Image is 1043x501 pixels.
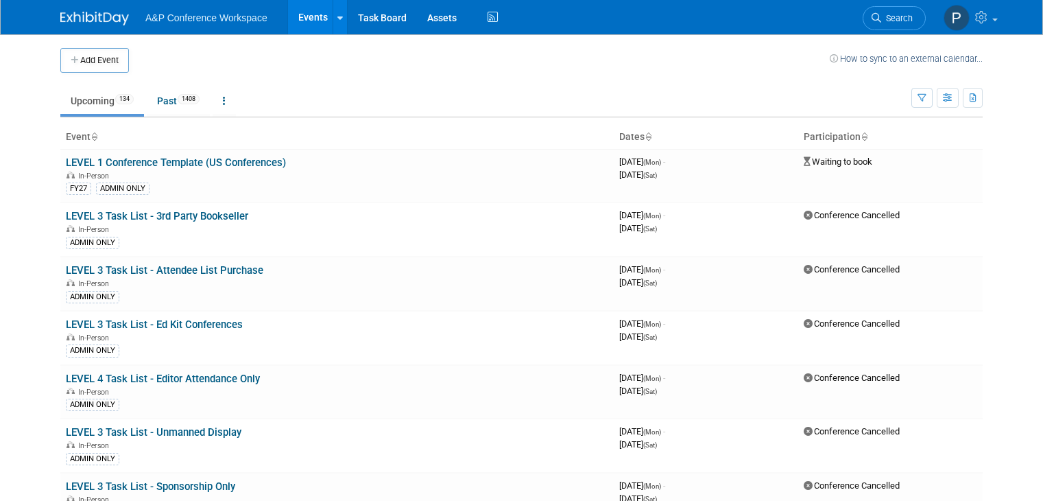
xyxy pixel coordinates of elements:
[91,131,97,142] a: Sort by Event Name
[663,426,665,436] span: -
[944,5,970,31] img: Paige Papandrea
[663,318,665,329] span: -
[619,331,657,342] span: [DATE]
[78,172,113,180] span: In-Person
[66,237,119,249] div: ADMIN ONLY
[619,386,657,396] span: [DATE]
[66,399,119,411] div: ADMIN ONLY
[643,388,657,395] span: (Sat)
[66,480,235,493] a: LEVEL 3 Task List - Sponsorship Only
[804,373,900,383] span: Conference Cancelled
[178,94,200,104] span: 1408
[66,156,286,169] a: LEVEL 1 Conference Template (US Conferences)
[60,12,129,25] img: ExhibitDay
[66,453,119,465] div: ADMIN ONLY
[66,318,243,331] a: LEVEL 3 Task List - Ed Kit Conferences
[66,373,260,385] a: LEVEL 4 Task List - Editor Attendance Only
[663,264,665,275] span: -
[614,126,798,149] th: Dates
[66,345,119,357] div: ADMIN ONLY
[643,212,661,220] span: (Mon)
[67,279,75,286] img: In-Person Event
[830,54,983,64] a: How to sync to an external calendar...
[643,159,661,166] span: (Mon)
[66,264,263,277] a: LEVEL 3 Task List - Attendee List Purchase
[861,131,867,142] a: Sort by Participation Type
[619,480,665,491] span: [DATE]
[798,126,983,149] th: Participation
[643,441,657,449] span: (Sat)
[78,334,113,342] span: In-Person
[881,13,913,23] span: Search
[643,321,661,328] span: (Mon)
[804,264,900,275] span: Conference Cancelled
[619,426,665,436] span: [DATE]
[619,277,657,288] span: [DATE]
[643,334,657,341] span: (Sat)
[60,126,614,149] th: Event
[619,373,665,383] span: [DATE]
[804,480,900,491] span: Conference Cancelled
[643,172,657,179] span: (Sat)
[804,318,900,329] span: Conference Cancelled
[66,183,91,195] div: FY27
[663,480,665,491] span: -
[663,156,665,167] span: -
[663,210,665,220] span: -
[66,291,119,303] div: ADMIN ONLY
[663,373,665,383] span: -
[643,266,661,274] span: (Mon)
[619,156,665,167] span: [DATE]
[619,318,665,329] span: [DATE]
[643,482,661,490] span: (Mon)
[78,441,113,450] span: In-Person
[643,428,661,436] span: (Mon)
[67,172,75,178] img: In-Person Event
[643,279,657,287] span: (Sat)
[67,388,75,395] img: In-Person Event
[643,225,657,233] span: (Sat)
[619,439,657,450] span: [DATE]
[145,12,267,23] span: A&P Conference Workspace
[804,426,900,436] span: Conference Cancelled
[66,210,248,222] a: LEVEL 3 Task List - 3rd Party Bookseller
[645,131,651,142] a: Sort by Start Date
[147,88,210,114] a: Past1408
[619,170,657,180] span: [DATE]
[67,441,75,448] img: In-Person Event
[115,94,134,104] span: 134
[67,334,75,340] img: In-Person Event
[643,375,661,382] span: (Mon)
[804,156,872,167] span: Waiting to book
[66,426,241,439] a: LEVEL 3 Task List - Unmanned Display
[78,225,113,234] span: In-Person
[619,210,665,220] span: [DATE]
[67,225,75,232] img: In-Person Event
[78,388,113,397] span: In-Person
[96,183,149,195] div: ADMIN ONLY
[804,210,900,220] span: Conference Cancelled
[60,48,129,73] button: Add Event
[619,264,665,275] span: [DATE]
[78,279,113,288] span: In-Person
[60,88,144,114] a: Upcoming134
[863,6,926,30] a: Search
[619,223,657,233] span: [DATE]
